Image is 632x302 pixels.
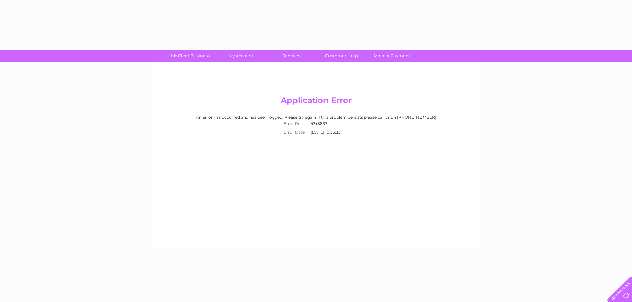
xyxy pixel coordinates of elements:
[264,50,318,62] a: Services
[163,50,218,62] a: My Clear Business
[309,128,352,137] td: [DATE] 10:35:33
[280,128,309,137] th: Error Date:
[314,50,369,62] a: Customer Help
[158,115,474,137] div: An error has occurred and has been logged. Please try again, if this problem persists please call...
[280,119,309,128] th: Error Ref:
[213,50,268,62] a: My Account
[158,96,474,108] h2: Application Error
[365,50,419,62] a: Make A Payment
[309,119,352,128] td: 4748837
